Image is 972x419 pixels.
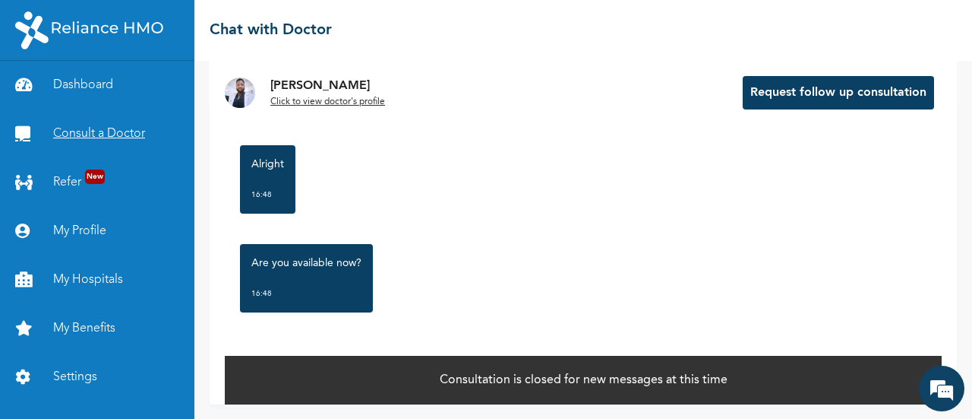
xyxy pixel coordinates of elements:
[85,170,105,184] span: New
[270,97,385,106] u: Click to view doctor's profile
[743,76,934,110] button: Request follow up consultation
[251,157,284,172] p: Alright
[210,19,332,42] h2: Chat with Doctor
[251,256,361,271] p: Are you available now?
[440,371,727,389] p: Consultation is closed for new messages at this time
[270,77,385,95] p: [PERSON_NAME]
[251,187,284,202] div: 16:48
[225,78,255,108] img: Dr. undefined`
[15,11,163,49] img: RelianceHMO's Logo
[251,286,361,301] div: 16:48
